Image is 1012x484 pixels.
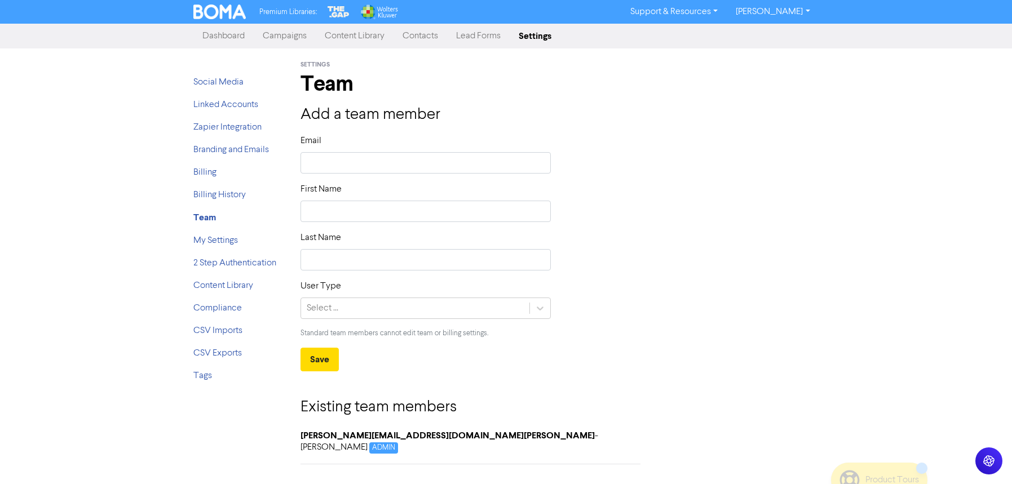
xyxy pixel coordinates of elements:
a: Zapier Integration [193,123,262,132]
a: Content Library [193,281,253,290]
button: Save [300,348,339,371]
strong: [PERSON_NAME][EMAIL_ADDRESS][DOMAIN_NAME][PERSON_NAME] [300,430,595,441]
a: Linked Accounts [193,100,258,109]
div: Select ... [307,301,338,315]
a: Support & Resources [621,3,727,21]
h3: Add a team member [300,106,819,125]
img: BOMA Logo [193,5,246,19]
h3: Existing team members [300,398,640,418]
label: First Name [300,183,342,196]
a: Lead Forms [447,25,510,47]
label: Last Name [300,231,341,245]
label: User Type [300,279,341,293]
a: Contacts [394,25,447,47]
a: Billing History [193,190,246,199]
h6: - [PERSON_NAME] [300,430,640,453]
a: Content Library [316,25,394,47]
a: 2 Step Authentication [193,259,276,268]
h1: Team [300,71,819,97]
img: The Gap [326,5,351,19]
iframe: Chat Widget [956,430,1012,484]
span: Premium Libraries: [259,8,317,16]
img: Wolters Kluwer [360,5,398,19]
a: My Settings [193,236,238,245]
p: Standard team members cannot edit team or billing settings. [300,328,551,339]
span: ADMIN [369,442,398,453]
a: Dashboard [193,25,254,47]
a: Compliance [193,304,242,313]
a: CSV Imports [193,326,242,335]
strong: Team [193,212,216,223]
a: Social Media [193,78,244,87]
a: Billing [193,168,216,177]
a: Team [193,214,216,223]
a: Tags [193,371,212,380]
a: [PERSON_NAME] [727,3,819,21]
a: CSV Exports [193,349,242,358]
label: Email [300,134,321,148]
a: Settings [510,25,560,47]
a: Branding and Emails [193,145,269,154]
span: Settings [300,61,330,69]
a: Campaigns [254,25,316,47]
